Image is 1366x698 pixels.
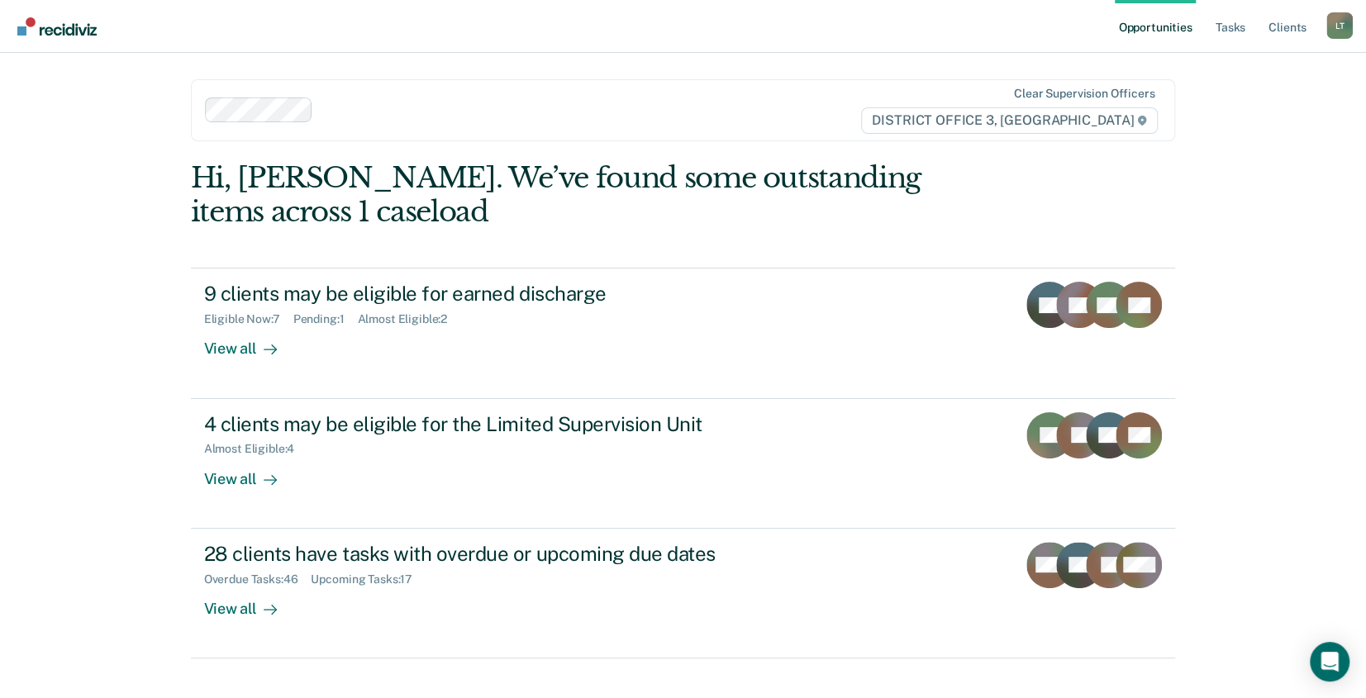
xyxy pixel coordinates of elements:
div: View all [204,326,297,358]
div: Open Intercom Messenger [1310,642,1349,681]
div: Overdue Tasks : 46 [204,572,312,586]
a: 9 clients may be eligible for earned dischargeEligible Now:7Pending:1Almost Eligible:2View all [191,268,1176,398]
div: View all [204,586,297,618]
div: 9 clients may be eligible for earned discharge [204,282,784,306]
img: Recidiviz [17,17,97,36]
span: DISTRICT OFFICE 3, [GEOGRAPHIC_DATA] [861,107,1158,134]
div: L T [1326,12,1353,39]
div: Pending : 1 [293,312,358,326]
div: Almost Eligible : 4 [204,442,308,456]
div: Almost Eligible : 2 [357,312,460,326]
button: Profile dropdown button [1326,12,1353,39]
a: 4 clients may be eligible for the Limited Supervision UnitAlmost Eligible:4View all [191,399,1176,529]
div: Hi, [PERSON_NAME]. We’ve found some outstanding items across 1 caseload [191,161,978,229]
div: 4 clients may be eligible for the Limited Supervision Unit [204,412,784,436]
div: Eligible Now : 7 [204,312,293,326]
div: Upcoming Tasks : 17 [311,572,426,586]
div: 28 clients have tasks with overdue or upcoming due dates [204,542,784,566]
div: View all [204,456,297,488]
a: 28 clients have tasks with overdue or upcoming due datesOverdue Tasks:46Upcoming Tasks:17View all [191,529,1176,658]
div: Clear supervision officers [1014,87,1154,101]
